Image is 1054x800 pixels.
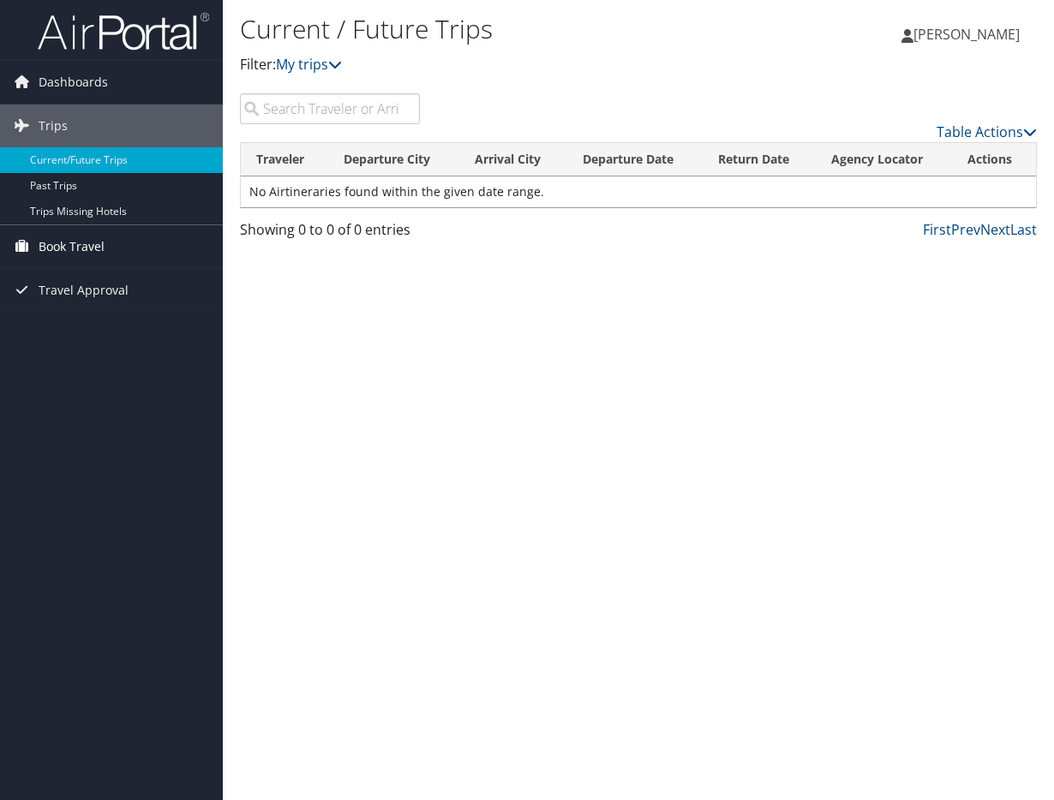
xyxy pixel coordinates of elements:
a: My trips [276,55,342,74]
th: Agency Locator: activate to sort column ascending [816,143,952,176]
span: [PERSON_NAME] [913,25,1020,44]
a: Next [980,220,1010,239]
th: Actions [952,143,1036,176]
a: First [923,220,951,239]
p: Filter: [240,54,771,76]
a: Last [1010,220,1037,239]
input: Search Traveler or Arrival City [240,93,420,124]
th: Departure City: activate to sort column ascending [328,143,458,176]
a: Table Actions [937,122,1037,141]
td: No Airtineraries found within the given date range. [241,176,1036,207]
span: Travel Approval [39,269,129,312]
span: Trips [39,104,68,147]
span: Book Travel [39,225,105,268]
h1: Current / Future Trips [240,11,771,47]
img: airportal-logo.png [38,11,209,51]
th: Traveler: activate to sort column ascending [241,143,328,176]
th: Departure Date: activate to sort column descending [567,143,703,176]
th: Return Date: activate to sort column ascending [703,143,816,176]
div: Showing 0 to 0 of 0 entries [240,219,420,248]
th: Arrival City: activate to sort column ascending [459,143,567,176]
a: Prev [951,220,980,239]
span: Dashboards [39,61,108,104]
a: [PERSON_NAME] [901,9,1037,60]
